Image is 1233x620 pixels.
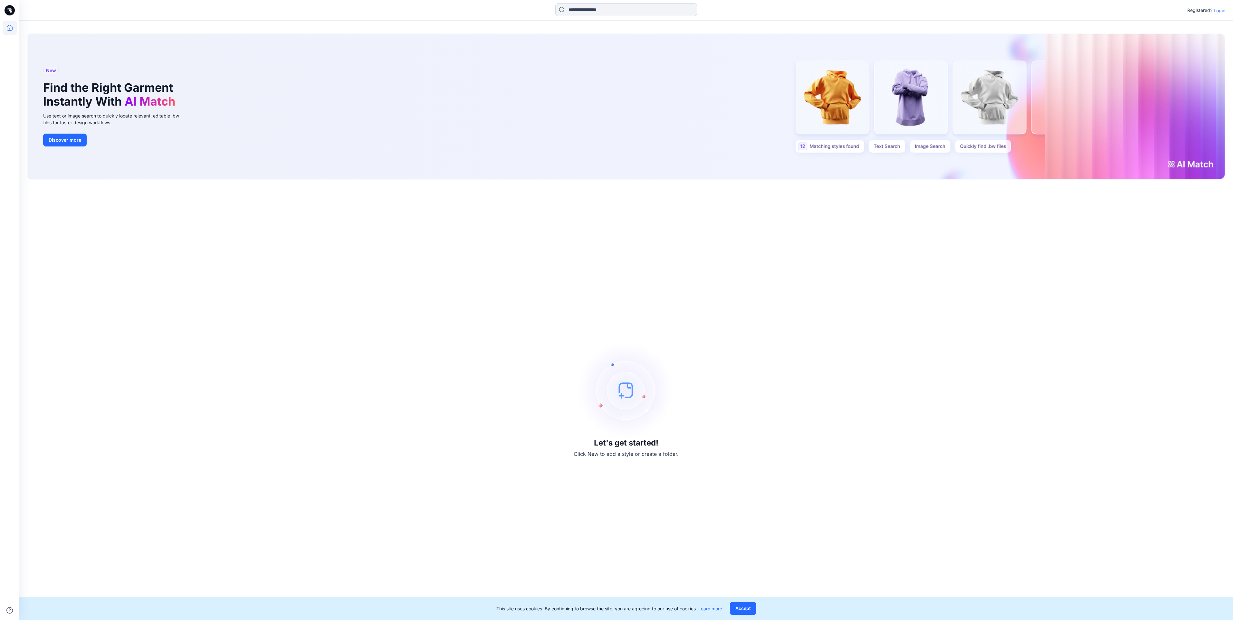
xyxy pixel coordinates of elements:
button: Accept [730,602,756,615]
button: Discover more [43,134,87,146]
img: empty-state-image.svg [578,342,674,438]
p: Registered? [1187,6,1212,14]
div: Use text or image search to quickly locate relevant, editable .bw files for faster design workflows. [43,112,188,126]
span: New [46,67,56,74]
p: Login [1214,7,1225,14]
p: Click New to add a style or create a folder. [574,450,679,458]
h3: Let's get started! [594,438,658,447]
h1: Find the Right Garment Instantly With [43,81,178,108]
span: AI Match [125,94,175,108]
a: Learn more [698,606,722,611]
p: This site uses cookies. By continuing to browse the site, you are agreeing to our use of cookies. [496,605,722,612]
